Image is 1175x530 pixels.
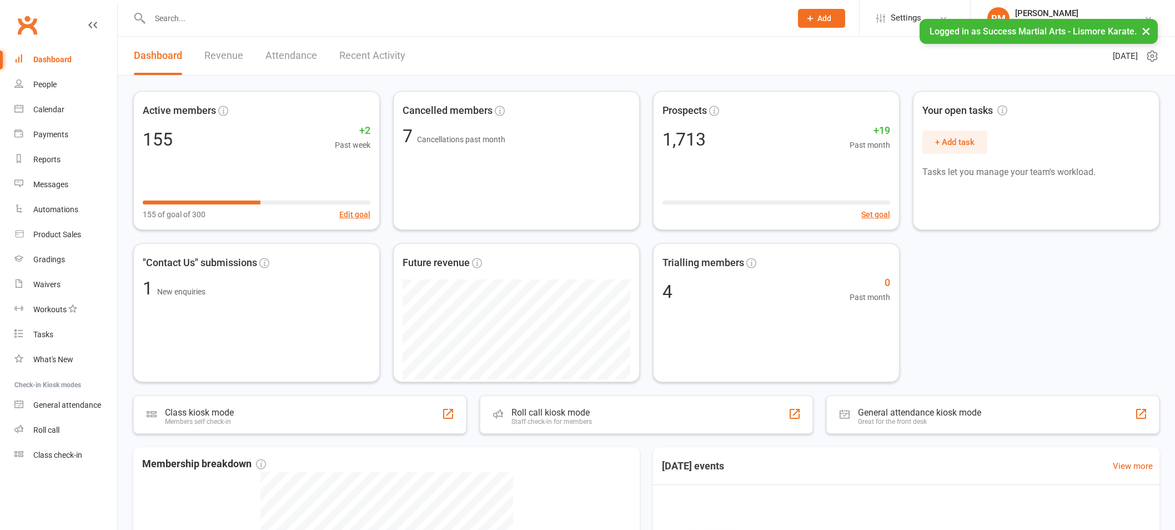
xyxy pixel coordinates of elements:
div: People [33,80,57,89]
span: 0 [850,275,890,291]
span: Cancellations past month [417,135,505,144]
div: Roll call [33,426,59,434]
div: Class check-in [33,451,82,459]
div: Gradings [33,255,65,264]
a: Attendance [265,37,317,75]
a: Payments [14,122,117,147]
span: Active members [143,103,216,119]
a: Roll call [14,418,117,443]
div: 1,713 [662,131,706,148]
span: 155 of goal of 300 [143,208,205,221]
span: [DATE] [1113,49,1138,63]
div: General attendance kiosk mode [858,407,981,418]
div: Staff check-in for members [511,418,592,426]
span: Future revenue [403,255,470,271]
a: Calendar [14,97,117,122]
div: [PERSON_NAME] [1015,8,1144,18]
span: +19 [850,123,890,139]
a: Clubworx [13,11,41,39]
div: Waivers [33,280,61,289]
span: Logged in as Success Martial Arts - Lismore Karate. [930,26,1137,37]
div: Automations [33,205,78,214]
button: Set goal [861,208,890,221]
span: Prospects [662,103,707,119]
span: Past week [335,139,370,151]
div: Class kiosk mode [165,407,234,418]
div: Dashboard [33,55,72,64]
div: What's New [33,355,73,364]
span: Membership breakdown [142,456,266,472]
a: Automations [14,197,117,222]
div: Payments [33,130,68,139]
button: × [1136,19,1156,43]
div: Great for the front desk [858,418,981,426]
div: Tasks [33,330,53,339]
div: Members self check-in [165,418,234,426]
a: Gradings [14,247,117,272]
span: "Contact Us" submissions [143,255,257,271]
div: 155 [143,131,173,148]
a: Workouts [14,297,117,322]
span: Trialling members [662,255,744,271]
span: Your open tasks [922,103,1007,119]
input: Search... [147,11,784,26]
a: General attendance kiosk mode [14,393,117,418]
a: Reports [14,147,117,172]
a: Dashboard [14,47,117,72]
span: Settings [891,6,921,31]
div: RM [987,7,1010,29]
span: Cancelled members [403,103,493,119]
div: Roll call kiosk mode [511,407,592,418]
a: Tasks [14,322,117,347]
a: Messages [14,172,117,197]
button: Add [798,9,845,28]
button: Edit goal [339,208,370,221]
a: What's New [14,347,117,372]
a: Waivers [14,272,117,297]
span: Past month [850,139,890,151]
div: General attendance [33,401,101,409]
span: +2 [335,123,370,139]
a: Class kiosk mode [14,443,117,468]
div: Success Martial Arts - Lismore Karate [1015,18,1144,28]
button: + Add task [922,131,987,154]
div: Reports [33,155,61,164]
h3: [DATE] events [653,456,733,476]
a: View more [1113,459,1153,473]
p: Tasks let you manage your team's workload. [922,165,1150,179]
div: 4 [662,283,672,301]
div: Workouts [33,305,67,314]
span: Add [817,14,831,23]
span: New enquiries [157,287,205,296]
a: Product Sales [14,222,117,247]
div: Product Sales [33,230,81,239]
a: Dashboard [134,37,182,75]
span: Past month [850,291,890,303]
a: Revenue [204,37,243,75]
div: Messages [33,180,68,189]
div: Calendar [33,105,64,114]
a: People [14,72,117,97]
span: 1 [143,278,157,299]
a: Recent Activity [339,37,405,75]
span: 7 [403,126,417,147]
